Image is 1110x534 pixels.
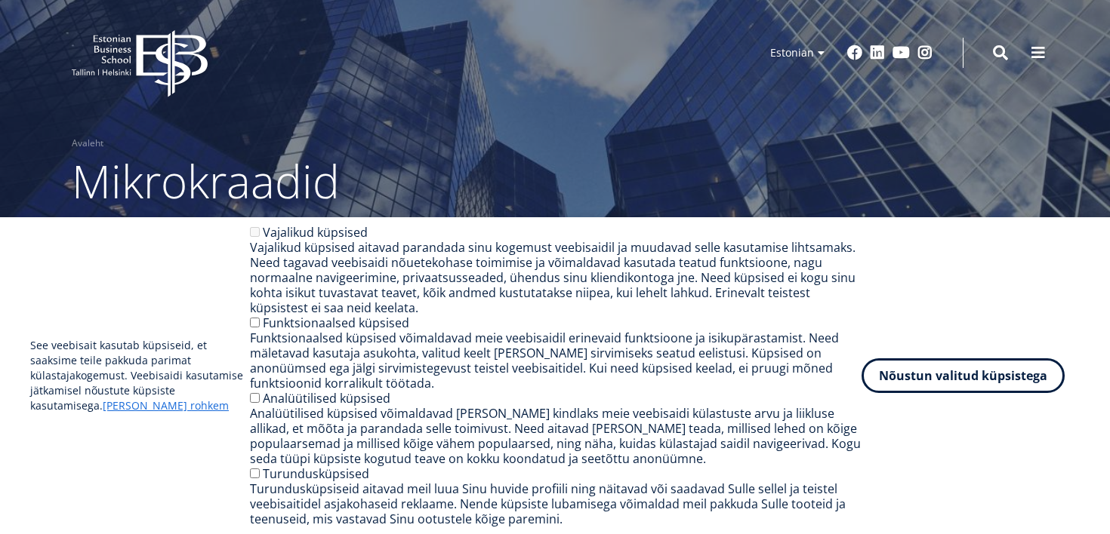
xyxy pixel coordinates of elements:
div: Funktsionaalsed küpsised võimaldavad meie veebisaidil erinevaid funktsioone ja isikupärastamist. ... [250,330,862,391]
a: Instagram [917,45,933,60]
div: Vajalikud küpsised aitavad parandada sinu kogemust veebisaidil ja muudavad selle kasutamise lihts... [250,240,862,315]
label: Vajalikud küpsised [263,224,368,241]
label: Funktsionaalsed küpsised [263,315,409,331]
a: Avaleht [72,136,103,151]
p: See veebisait kasutab küpsiseid, et saaksime teile pakkuda parimat külastajakogemust. Veebisaidi ... [30,338,250,413]
a: Youtube [893,45,910,60]
a: Facebook [847,45,862,60]
label: Turundusküpsised [263,465,369,482]
span: Mikrokraadid [72,150,340,212]
label: Analüütilised küpsised [263,390,390,407]
div: Turundusküpsiseid aitavad meil luua Sinu huvide profiili ning näitavad või saadavad Sulle sellel ... [250,481,862,526]
a: [PERSON_NAME] rohkem [103,398,229,413]
button: Nõustun valitud küpsistega [862,358,1065,393]
div: Analüütilised küpsised võimaldavad [PERSON_NAME] kindlaks meie veebisaidi külastuste arvu ja liik... [250,406,862,466]
a: Linkedin [870,45,885,60]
